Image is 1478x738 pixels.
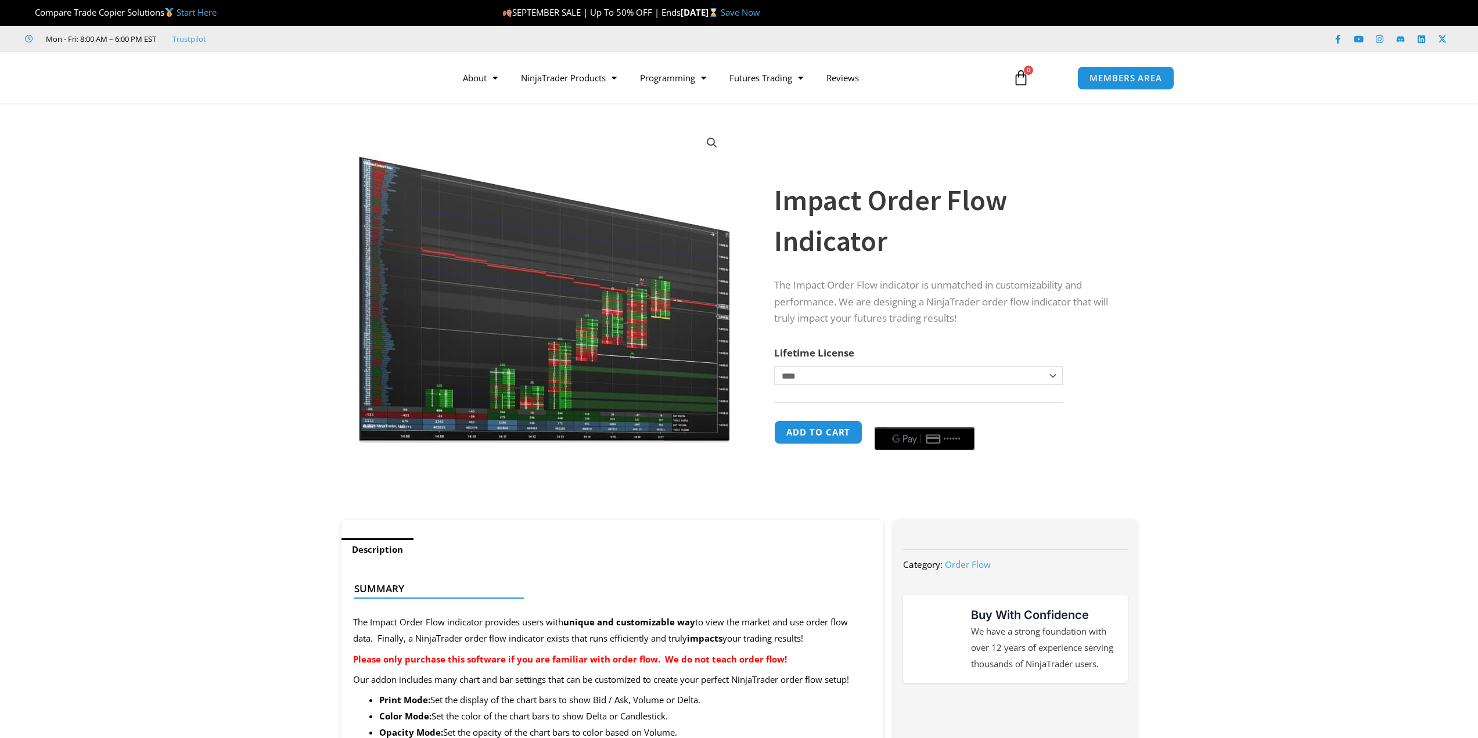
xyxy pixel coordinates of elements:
a: Reviews [815,64,871,91]
strong: impacts [687,632,722,644]
span: Mon - Fri: 8:00 AM – 6:00 PM EST [43,32,156,46]
img: NinjaTrader Wordmark color RGB | Affordable Indicators – NinjaTrader [928,702,1103,724]
button: Add to cart [774,420,862,444]
p: Our addon includes many chart and bar settings that can be customized to create your perfect Ninj... [353,672,872,688]
span: 0 [1024,66,1033,75]
strong: [DATE] [681,6,721,18]
button: Buy with GPay [875,427,974,450]
span: Category: [903,559,943,570]
a: View full-screen image gallery [702,132,722,153]
strong: Print Mode: [379,694,430,705]
a: Description [341,538,413,561]
p: We have a strong foundation with over 12 years of experience serving thousands of NinjaTrader users. [971,624,1116,672]
a: About [451,64,509,91]
img: 🥇 [165,8,174,17]
img: 🏆 [26,8,34,17]
a: 0 [995,61,1047,95]
span: Compare Trade Copier Solutions [25,6,217,18]
span: SEPTEMBER SALE | Up To 50% OFF | Ends [502,6,681,18]
strong: Opacity Mode: [379,726,443,738]
nav: Menu [451,64,999,91]
strong: unique and customizable way [563,616,695,628]
iframe: Secure payment input frame [872,419,977,420]
p: The Impact Order Flow indicator is unmatched in customizability and performance. We are designing... [774,277,1113,327]
a: Trustpilot [172,32,206,46]
a: Order Flow [945,559,991,570]
a: NinjaTrader Products [509,64,628,91]
a: Save Now [721,6,760,18]
img: ⌛ [709,8,718,17]
img: OrderFlow 2 [358,124,731,445]
a: Programming [628,64,718,91]
img: mark thumbs good 43913 | Affordable Indicators – NinjaTrader [915,618,956,660]
li: Set the color of the chart bars to show Delta or Candlestick. [379,708,872,725]
h3: Buy With Confidence [971,606,1116,624]
p: The Impact Order Flow indicator provides users with to view the market and use order flow data. F... [353,614,872,647]
h4: Summary [354,583,861,595]
a: MEMBERS AREA [1077,66,1174,90]
h1: Impact Order Flow Indicator [774,180,1113,261]
strong: Please only purchase this software if you are familiar with order flow. We do not teach order flow! [353,653,787,665]
li: Set the display of the chart bars to show Bid / Ask, Volume or Delta. [379,692,872,708]
a: Futures Trading [718,64,815,91]
a: Start Here [177,6,217,18]
img: 🍂 [503,8,512,17]
text: •••••• [944,435,961,443]
img: LogoAI | Affordable Indicators – NinjaTrader [304,57,429,99]
strong: Color Mode: [379,710,431,722]
span: MEMBERS AREA [1089,74,1162,82]
label: Lifetime License [774,346,854,359]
